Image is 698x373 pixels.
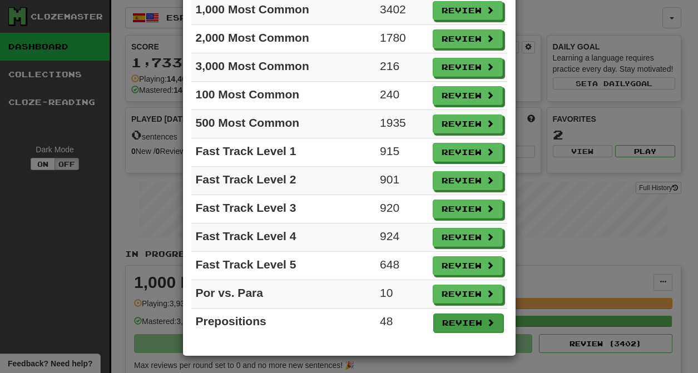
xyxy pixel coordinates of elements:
[433,285,503,304] button: Review
[375,223,428,252] td: 924
[191,110,376,138] td: 500 Most Common
[375,280,428,309] td: 10
[433,58,503,77] button: Review
[191,138,376,167] td: Fast Track Level 1
[433,29,503,48] button: Review
[375,252,428,280] td: 648
[433,115,503,133] button: Review
[433,256,503,275] button: Review
[375,195,428,223] td: 920
[191,82,376,110] td: 100 Most Common
[433,171,503,190] button: Review
[433,1,503,20] button: Review
[191,25,376,53] td: 2,000 Most Common
[375,82,428,110] td: 240
[191,53,376,82] td: 3,000 Most Common
[433,228,503,247] button: Review
[191,223,376,252] td: Fast Track Level 4
[375,138,428,167] td: 915
[191,167,376,195] td: Fast Track Level 2
[375,167,428,195] td: 901
[375,53,428,82] td: 216
[375,25,428,53] td: 1780
[191,252,376,280] td: Fast Track Level 5
[433,86,503,105] button: Review
[433,314,503,332] button: Review
[191,195,376,223] td: Fast Track Level 3
[433,143,503,162] button: Review
[433,200,503,218] button: Review
[191,280,376,309] td: Por vs. Para
[375,309,428,337] td: 48
[191,309,376,337] td: Prepositions
[375,110,428,138] td: 1935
